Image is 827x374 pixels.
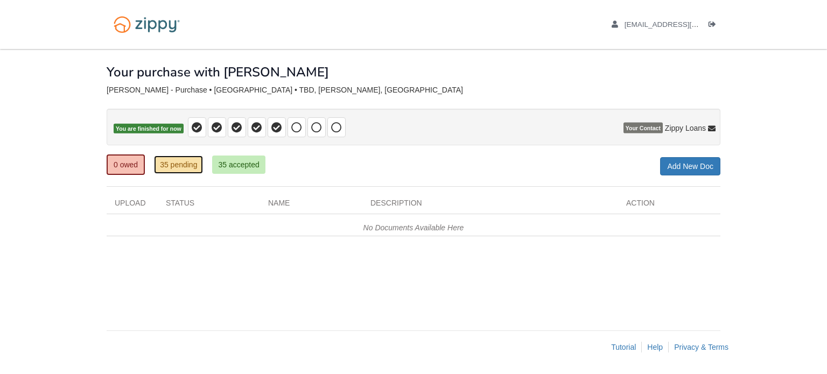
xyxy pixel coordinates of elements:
[623,123,663,133] span: Your Contact
[158,197,260,214] div: Status
[114,124,184,134] span: You are finished for now
[363,223,464,232] em: No Documents Available Here
[107,86,720,95] div: [PERSON_NAME] - Purchase • [GEOGRAPHIC_DATA] • TBD, [PERSON_NAME], [GEOGRAPHIC_DATA]
[665,123,706,133] span: Zippy Loans
[107,154,145,175] a: 0 owed
[709,20,720,31] a: Log out
[618,197,720,214] div: Action
[674,343,728,351] a: Privacy & Terms
[647,343,663,351] a: Help
[362,197,618,214] div: Description
[107,65,329,79] h1: Your purchase with [PERSON_NAME]
[625,20,748,29] span: gailwrona52@gmail.com
[154,156,203,174] a: 35 pending
[611,343,636,351] a: Tutorial
[660,157,720,175] a: Add New Doc
[612,20,748,31] a: edit profile
[107,197,158,214] div: Upload
[260,197,362,214] div: Name
[107,11,187,38] img: Logo
[212,156,265,174] a: 35 accepted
